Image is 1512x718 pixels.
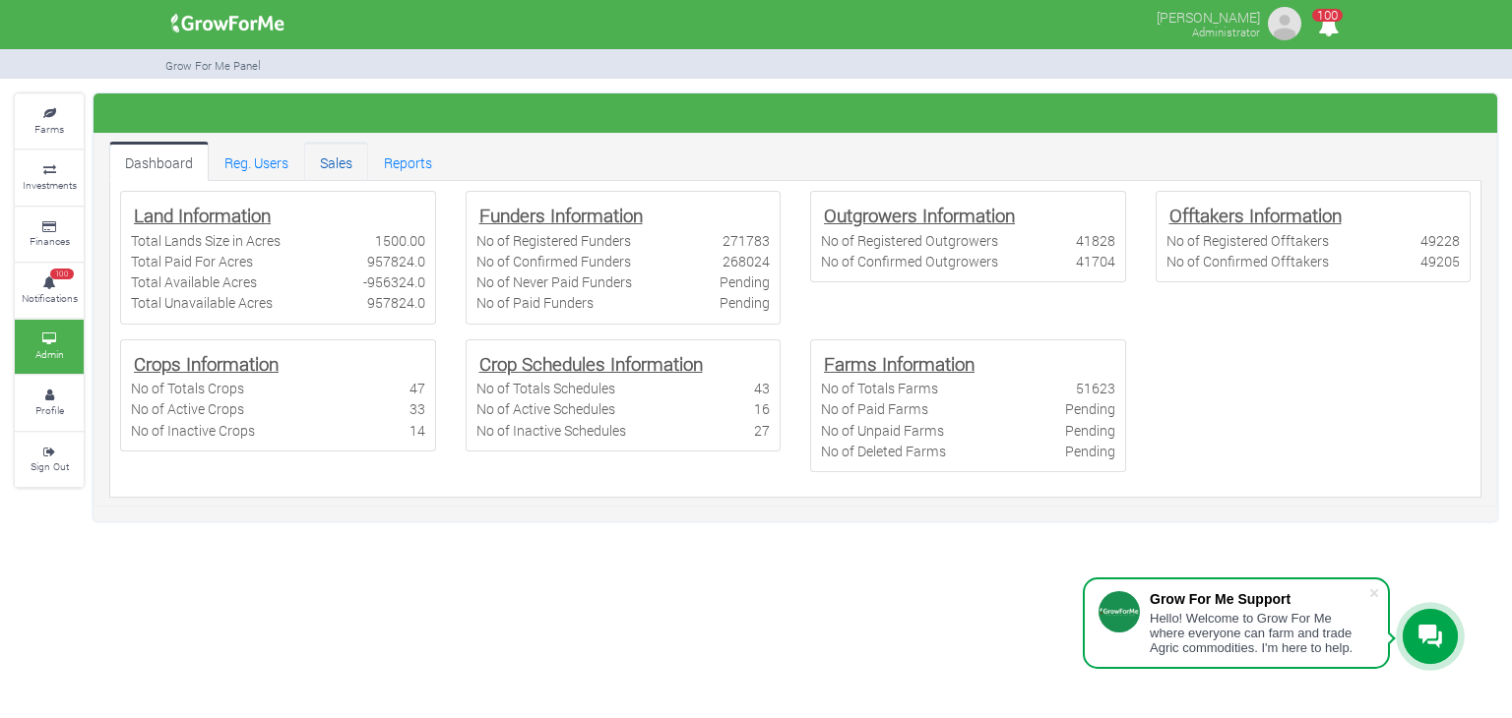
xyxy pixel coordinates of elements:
div: Hello! Welcome to Grow For Me where everyone can farm and trade Agric commodities. I'm here to help. [1150,611,1368,655]
b: Crop Schedules Information [479,351,703,376]
a: Dashboard [109,142,209,181]
b: Funders Information [479,203,643,227]
b: Offtakers Information [1169,203,1342,227]
small: Profile [35,403,64,417]
div: 47 [409,378,425,398]
div: No of Registered Outgrowers [821,230,998,251]
small: Investments [23,178,77,192]
div: 43 [754,378,770,398]
div: 49228 [1420,230,1460,251]
img: growforme image [164,4,291,43]
div: 14 [409,420,425,441]
div: No of Unpaid Farms [821,420,944,441]
small: Administrator [1192,25,1260,39]
div: No of Paid Farms [821,398,928,419]
p: [PERSON_NAME] [1157,4,1260,28]
div: Pending [1065,398,1115,419]
a: 100 [1309,19,1348,37]
small: Admin [35,347,64,361]
small: Farms [34,122,64,136]
small: Finances [30,234,70,248]
div: No of Registered Funders [476,230,631,251]
div: 41828 [1076,230,1115,251]
div: No of Totals Crops [131,378,244,398]
div: 268024 [723,251,770,271]
div: 41704 [1076,251,1115,271]
a: Reg. Users [209,142,304,181]
div: Pending [1065,441,1115,461]
div: No of Active Schedules [476,398,615,419]
a: Investments [15,150,84,205]
div: No of Never Paid Funders [476,271,632,292]
b: Land Information [134,203,271,227]
b: Outgrowers Information [824,203,1015,227]
div: No of Confirmed Offtakers [1166,251,1329,271]
a: 100 Notifications [15,264,84,318]
div: Total Unavailable Acres [131,292,273,313]
img: growforme image [1265,4,1304,43]
div: 271783 [723,230,770,251]
b: Crops Information [134,351,279,376]
div: 957824.0 [367,292,425,313]
a: Reports [368,142,448,181]
div: 27 [754,420,770,441]
div: Pending [720,271,770,292]
div: No of Paid Funders [476,292,594,313]
small: Grow For Me Panel [165,58,261,73]
div: No of Active Crops [131,398,244,419]
a: Profile [15,376,84,430]
div: 957824.0 [367,251,425,271]
div: Total Available Acres [131,271,257,292]
small: Notifications [22,291,78,305]
div: No of Totals Farms [821,378,938,398]
div: Pending [720,292,770,313]
div: No of Registered Offtakers [1166,230,1329,251]
div: 49205 [1420,251,1460,271]
a: Sales [304,142,368,181]
i: Notifications [1309,4,1348,48]
div: No of Inactive Schedules [476,420,626,441]
b: Farms Information [824,351,975,376]
a: Finances [15,208,84,262]
div: No of Confirmed Funders [476,251,631,271]
div: No of Inactive Crops [131,420,255,441]
span: 100 [50,269,74,280]
div: Grow For Me Support [1150,591,1368,607]
div: 51623 [1076,378,1115,398]
div: Total Paid For Acres [131,251,253,271]
a: Sign Out [15,433,84,487]
span: 100 [1312,9,1343,22]
div: 16 [754,398,770,419]
a: Admin [15,320,84,374]
a: Farms [15,94,84,149]
div: No of Confirmed Outgrowers [821,251,998,271]
div: No of Totals Schedules [476,378,615,398]
small: Sign Out [31,459,69,473]
div: 33 [409,398,425,419]
div: Total Lands Size in Acres [131,230,281,251]
div: Pending [1065,420,1115,441]
div: No of Deleted Farms [821,441,946,461]
div: -956324.0 [363,271,425,292]
div: 1500.00 [375,230,425,251]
